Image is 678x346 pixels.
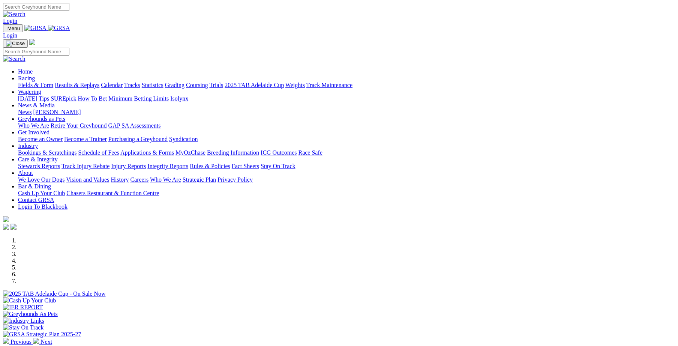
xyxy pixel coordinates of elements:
img: logo-grsa-white.png [3,216,9,222]
img: IER REPORT [3,304,43,311]
img: chevron-right-pager-white.svg [33,338,39,344]
img: Cash Up Your Club [3,297,56,304]
a: History [111,176,129,183]
a: GAP SA Assessments [108,122,161,129]
img: Search [3,11,25,18]
a: Schedule of Fees [78,149,119,156]
a: Cash Up Your Club [18,190,65,196]
img: chevron-left-pager-white.svg [3,338,9,344]
a: ICG Outcomes [261,149,297,156]
div: Care & Integrity [18,163,675,170]
a: We Love Our Dogs [18,176,64,183]
a: Vision and Values [66,176,109,183]
a: Bar & Dining [18,183,51,190]
a: Results & Replays [55,82,99,88]
a: About [18,170,33,176]
a: [DATE] Tips [18,95,49,102]
a: Minimum Betting Limits [108,95,169,102]
a: News & Media [18,102,55,108]
a: Trials [209,82,223,88]
a: Strategic Plan [183,176,216,183]
div: About [18,176,675,183]
a: Breeding Information [207,149,259,156]
a: Home [18,68,33,75]
a: Rules & Policies [190,163,230,169]
img: GRSA [24,25,46,32]
a: Greyhounds as Pets [18,116,65,122]
a: Careers [130,176,148,183]
a: Login [3,18,17,24]
a: Race Safe [298,149,322,156]
a: Bookings & Scratchings [18,149,76,156]
a: MyOzChase [175,149,205,156]
a: Chasers Restaurant & Function Centre [66,190,159,196]
div: Bar & Dining [18,190,675,197]
img: GRSA Strategic Plan 2025-27 [3,331,81,338]
a: Statistics [142,82,163,88]
a: Login [3,32,17,39]
a: Wagering [18,89,41,95]
a: Who We Are [150,176,181,183]
a: Become a Trainer [64,136,107,142]
a: How To Bet [78,95,107,102]
a: Next [33,338,52,345]
a: Fact Sheets [232,163,259,169]
a: Who We Are [18,122,49,129]
a: Coursing [186,82,208,88]
a: News [18,109,31,115]
a: Syndication [169,136,198,142]
a: Isolynx [170,95,188,102]
a: Privacy Policy [217,176,253,183]
img: Industry Links [3,317,44,324]
img: twitter.svg [10,224,16,230]
a: Racing [18,75,35,81]
div: Racing [18,82,675,89]
span: Menu [7,26,20,31]
span: Previous [10,338,31,345]
div: Industry [18,149,675,156]
a: Get Involved [18,129,49,135]
a: Contact GRSA [18,197,54,203]
img: facebook.svg [3,224,9,230]
div: Greyhounds as Pets [18,122,675,129]
span: Next [40,338,52,345]
img: Greyhounds As Pets [3,311,58,317]
a: Become an Owner [18,136,63,142]
a: Industry [18,143,38,149]
a: Track Injury Rebate [61,163,109,169]
img: Search [3,56,25,62]
img: GRSA [48,25,70,32]
img: 2025 TAB Adelaide Cup - On Sale Now [3,290,106,297]
button: Toggle navigation [3,39,28,48]
button: Toggle navigation [3,24,23,32]
a: Fields & Form [18,82,53,88]
input: Search [3,3,69,11]
a: Calendar [101,82,123,88]
a: [PERSON_NAME] [33,109,81,115]
a: 2025 TAB Adelaide Cup [225,82,284,88]
a: Integrity Reports [147,163,188,169]
div: News & Media [18,109,675,116]
a: Care & Integrity [18,156,58,162]
a: Purchasing a Greyhound [108,136,168,142]
a: Login To Blackbook [18,203,67,210]
a: Injury Reports [111,163,146,169]
a: Previous [3,338,33,345]
a: Applications & Forms [120,149,174,156]
a: Retire Your Greyhound [51,122,107,129]
img: logo-grsa-white.png [29,39,35,45]
div: Wagering [18,95,675,102]
img: Stay On Track [3,324,43,331]
input: Search [3,48,69,56]
a: Stay On Track [261,163,295,169]
img: Close [6,41,25,47]
a: Grading [165,82,184,88]
a: SUREpick [51,95,76,102]
a: Track Maintenance [306,82,352,88]
div: Get Involved [18,136,675,143]
a: Weights [285,82,305,88]
a: Stewards Reports [18,163,60,169]
a: Tracks [124,82,140,88]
